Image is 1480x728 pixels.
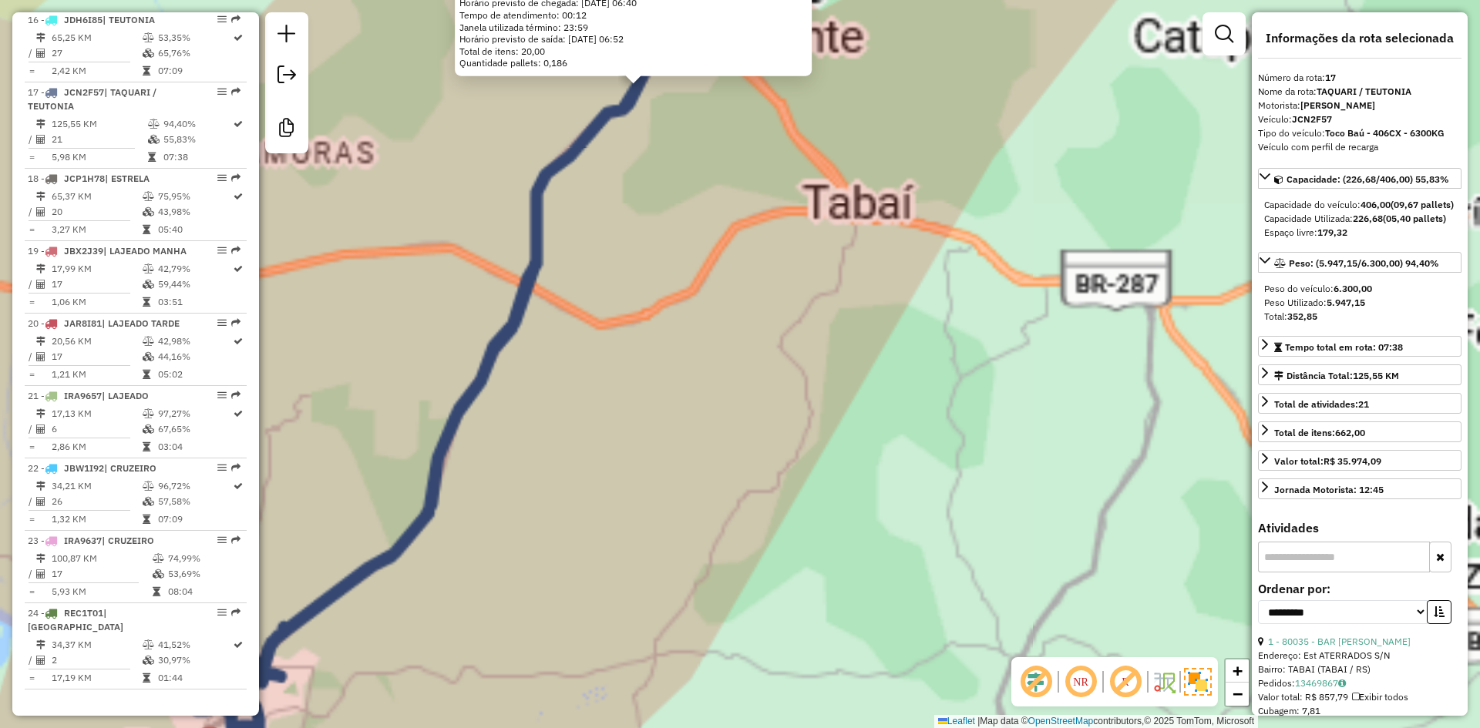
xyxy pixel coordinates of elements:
i: Rota otimizada [234,640,243,649]
strong: 17 [1325,72,1336,83]
span: 18 - [28,173,150,184]
td: 26 [51,494,142,509]
td: 1,21 KM [51,367,142,382]
em: Opções [217,535,227,545]
td: 03:04 [157,439,232,455]
em: Rota exportada [231,87,240,96]
strong: 226,68 [1353,213,1383,224]
strong: (05,40 pallets) [1383,213,1446,224]
div: Tipo do veículo: [1258,126,1461,140]
strong: 406,00 [1361,199,1391,210]
a: Jornada Motorista: 12:45 [1258,478,1461,499]
span: 17 - [28,86,156,112]
span: | TEUTONIA [103,14,155,25]
i: Rota otimizada [234,119,243,129]
td: 05:40 [157,222,232,237]
i: Rota otimizada [234,264,243,273]
td: 67,65% [157,421,232,437]
label: Ordenar por: [1258,579,1461,598]
a: Nova sessão e pesquisa [271,18,302,53]
span: Peso: (5.947,15/6.300,00) 94,40% [1289,257,1439,269]
div: Valor total: R$ 857,79 [1258,690,1461,704]
i: Tempo total em rota [143,673,150,683]
td: 59,44% [157,277,232,292]
em: Rota exportada [231,173,240,183]
td: = [28,367,35,382]
i: % de utilização do peso [143,640,154,649]
div: Capacidade Utilizada: [1264,212,1455,226]
td: 34,21 KM [51,478,142,494]
div: Distância Total: [1274,369,1399,383]
div: Nome da rota: [1258,85,1461,99]
div: Total: [1264,310,1455,324]
i: Tempo total em rota [143,370,150,379]
span: Exibir todos [1352,691,1408,703]
td: 2,42 KM [51,63,142,79]
a: Tempo total em rota: 07:38 [1258,336,1461,357]
td: / [28,277,35,292]
td: 20,56 KM [51,334,142,349]
td: 17,19 KM [51,670,142,686]
td: 41,52% [157,637,232,653]
a: Leaflet [938,716,975,726]
em: Rota exportada [231,535,240,545]
span: | ESTRELA [105,173,150,184]
td: 5,93 KM [51,584,152,599]
i: % de utilização do peso [143,33,154,42]
i: Distância Total [36,337,45,346]
td: 1,06 KM [51,294,142,310]
td: 75,95% [157,189,232,204]
div: Map data © contributors,© 2025 TomTom, Microsoft [934,715,1258,728]
i: Tempo total em rota [143,297,150,307]
i: Total de Atividades [36,497,45,506]
td: 96,72% [157,478,232,494]
div: Peso Utilizado: [1264,296,1455,310]
strong: JCN2F57 [1292,113,1332,125]
a: Zoom in [1226,659,1249,683]
em: Rota exportada [231,608,240,617]
div: Jornada Motorista: 12:45 [1274,483,1384,497]
em: Opções [217,173,227,183]
span: Capacidade: (226,68/406,00) 55,83% [1287,173,1449,185]
i: Rota otimizada [234,33,243,42]
td: 94,40% [163,116,232,132]
i: % de utilização do peso [148,119,160,129]
div: Total de itens: [1274,426,1365,440]
i: % de utilização da cubagem [143,352,154,361]
em: Rota exportada [231,246,240,255]
span: + [1233,661,1243,680]
i: Total de Atividades [36,656,45,665]
i: Total de Atividades [36,135,45,144]
i: Tempo total em rota [148,153,156,162]
td: / [28,45,35,61]
td: 44,16% [157,349,232,364]
span: | [977,716,980,726]
div: Motorista: [1258,99,1461,112]
td: 01:44 [157,670,232,686]
td: / [28,132,35,147]
i: Total de Atividades [36,352,45,361]
span: 21 - [28,390,149,401]
strong: R$ 35.974,09 [1324,455,1381,467]
td: 03:51 [157,294,232,310]
i: Tempo total em rota [143,515,150,524]
td: / [28,494,35,509]
td: / [28,566,35,582]
span: 16 - [28,14,155,25]
span: JCN2F57 [64,86,104,98]
span: | LAJEADO TARDE [102,317,180,329]
i: % de utilização da cubagem [153,569,164,579]
td: 17 [51,349,142,364]
em: Rota exportada [231,391,240,400]
td: 17,13 KM [51,406,142,421]
a: OpenStreetMap [1028,716,1094,726]
span: | CRUZEIRO [104,462,156,474]
span: JCP1H78 [64,173,105,184]
strong: 662,00 [1335,427,1365,438]
em: Opções [217,608,227,617]
td: 53,69% [167,566,240,582]
em: Rota exportada [231,463,240,472]
span: Exibir rótulo [1107,663,1144,700]
td: 17 [51,277,142,292]
td: = [28,294,35,310]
